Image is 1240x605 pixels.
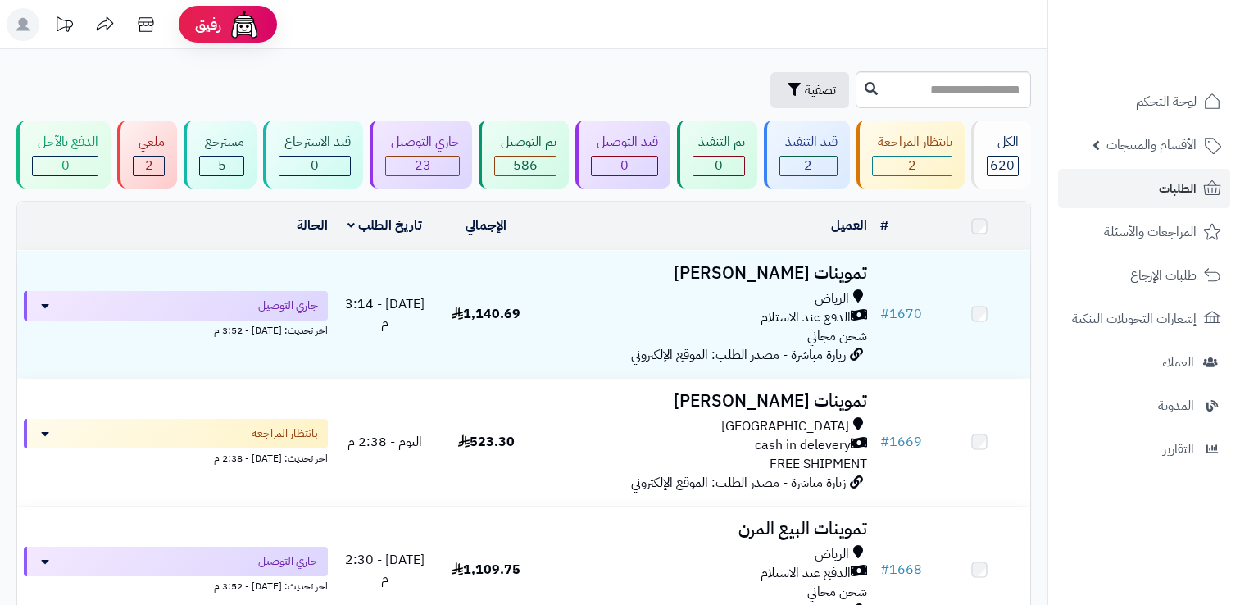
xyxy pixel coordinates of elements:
[721,417,849,436] span: [GEOGRAPHIC_DATA]
[385,133,460,152] div: جاري التوصيل
[880,216,888,235] a: #
[345,550,425,589] span: [DATE] - 2:30 م
[831,216,867,235] a: العميل
[1129,39,1224,73] img: logo-2.png
[543,520,868,539] h3: تموينات البيع المرن
[347,432,422,452] span: اليوم - 2:38 م
[693,133,745,152] div: تم التنفيذ
[452,304,520,324] span: 1,140.69
[415,156,431,175] span: 23
[513,156,538,175] span: 586
[780,157,837,175] div: 2
[24,321,328,338] div: اخر تحديث: [DATE] - 3:52 م
[494,133,556,152] div: تم التوصيل
[133,133,165,152] div: ملغي
[543,264,868,283] h3: تموينات [PERSON_NAME]
[770,72,849,108] button: تصفية
[311,156,319,175] span: 0
[755,436,851,455] span: cash in delevery
[1058,343,1230,382] a: العملاء
[452,560,520,580] span: 1,109.75
[228,8,261,41] img: ai-face.png
[807,326,867,346] span: شحن مجاني
[1058,299,1230,339] a: إشعارات التحويلات البنكية
[572,121,674,189] a: قيد التوصيل 0
[880,560,922,580] a: #1668
[715,156,723,175] span: 0
[1163,438,1194,461] span: التقارير
[366,121,475,189] a: جاري التوصيل 23
[458,432,515,452] span: 523.30
[13,121,114,189] a: الدفع بالآجل 0
[1158,394,1194,417] span: المدونة
[631,345,846,365] span: زيارة مباشرة - مصدر الطلب: الموقع الإلكتروني
[43,8,84,45] a: تحديثات المنصة
[674,121,761,189] a: تم التنفيذ 0
[1058,256,1230,295] a: طلبات الإرجاع
[195,15,221,34] span: رفيق
[1058,386,1230,425] a: المدونة
[880,304,922,324] a: #1670
[807,582,867,602] span: شحن مجاني
[24,576,328,594] div: اخر تحديث: [DATE] - 3:52 م
[880,560,889,580] span: #
[1106,134,1197,157] span: الأقسام والمنتجات
[987,133,1019,152] div: الكل
[33,157,98,175] div: 0
[1136,90,1197,113] span: لوحة التحكم
[853,121,968,189] a: بانتظار المراجعة 2
[592,157,657,175] div: 0
[880,432,889,452] span: #
[1159,177,1197,200] span: الطلبات
[543,392,868,411] h3: تموينات [PERSON_NAME]
[805,80,836,100] span: تصفية
[32,133,98,152] div: الدفع بالآجل
[779,133,838,152] div: قيد التنفيذ
[199,133,244,152] div: مسترجع
[1058,82,1230,121] a: لوحة التحكم
[880,432,922,452] a: #1669
[279,133,351,152] div: قيد الاسترجاع
[475,121,571,189] a: تم التوصيل 586
[258,553,318,570] span: جاري التوصيل
[761,121,853,189] a: قيد التنفيذ 2
[61,156,70,175] span: 0
[591,133,658,152] div: قيد التوصيل
[968,121,1034,189] a: الكل620
[347,216,422,235] a: تاريخ الطلب
[815,289,849,308] span: الرياض
[134,157,164,175] div: 2
[1162,351,1194,374] span: العملاء
[260,121,366,189] a: قيد الاسترجاع 0
[1058,169,1230,208] a: الطلبات
[145,156,153,175] span: 2
[218,156,226,175] span: 5
[990,156,1015,175] span: 620
[761,308,851,327] span: الدفع عند الاستلام
[1130,264,1197,287] span: طلبات الإرجاع
[815,545,849,564] span: الرياض
[252,425,318,442] span: بانتظار المراجعة
[180,121,260,189] a: مسترجع 5
[200,157,243,175] div: 5
[693,157,744,175] div: 0
[620,156,629,175] span: 0
[24,448,328,466] div: اخر تحديث: [DATE] - 2:38 م
[345,294,425,333] span: [DATE] - 3:14 م
[770,454,867,474] span: FREE SHIPMENT
[114,121,180,189] a: ملغي 2
[1072,307,1197,330] span: إشعارات التحويلات البنكية
[873,157,952,175] div: 2
[880,304,889,324] span: #
[908,156,916,175] span: 2
[1104,221,1197,243] span: المراجعات والأسئلة
[872,133,952,152] div: بانتظار المراجعة
[761,564,851,583] span: الدفع عند الاستلام
[495,157,555,175] div: 586
[297,216,328,235] a: الحالة
[631,473,846,493] span: زيارة مباشرة - مصدر الطلب: الموقع الإلكتروني
[258,298,318,314] span: جاري التوصيل
[466,216,506,235] a: الإجمالي
[804,156,812,175] span: 2
[386,157,459,175] div: 23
